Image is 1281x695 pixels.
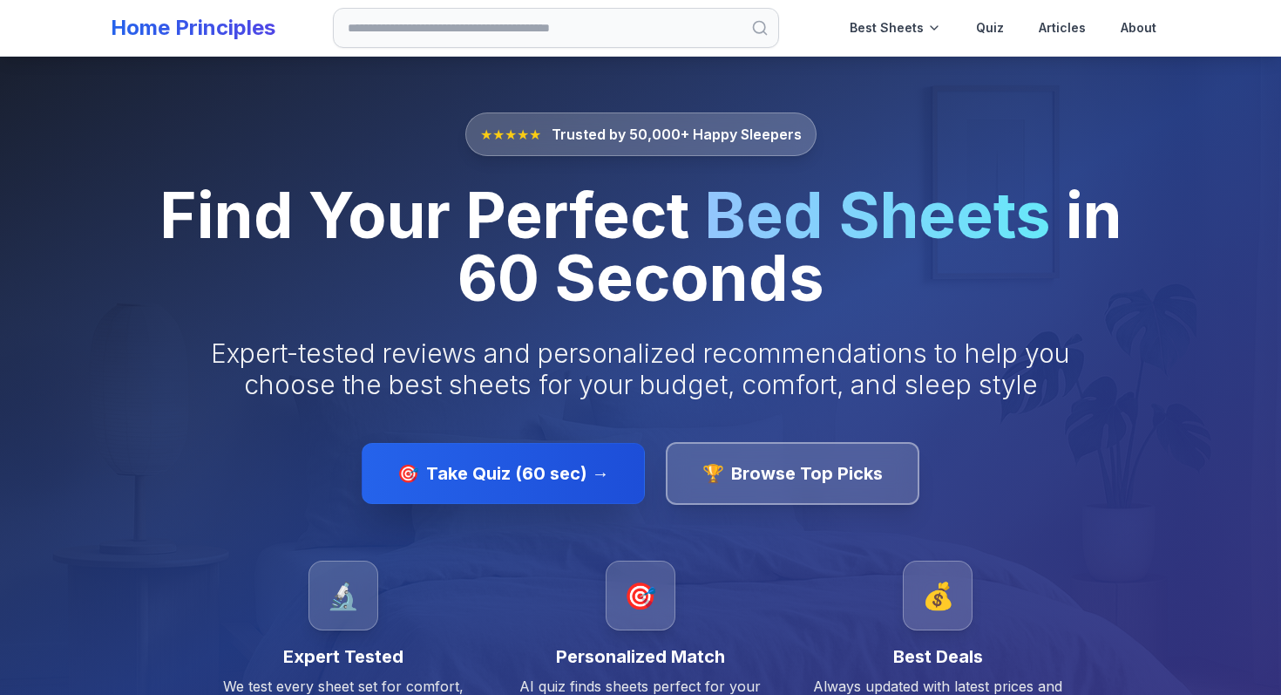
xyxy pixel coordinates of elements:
span: ★ [505,124,517,145]
span: 🔬 [327,580,359,611]
div: Best Sheets [836,7,955,49]
a: Articles [1025,7,1100,49]
span: Trusted by 50,000+ Happy Sleepers [552,124,802,145]
h3: Best Deals [803,644,1073,669]
h1: Find Your Perfect in 60 Seconds [111,184,1170,310]
span: 💰 [922,580,954,611]
h3: Expert Tested [208,644,478,669]
a: Home Principles [111,15,275,40]
span: 🏆 [702,461,724,486]
a: Quiz [962,7,1018,49]
span: 🎯 [624,580,656,611]
span: Bed Sheets [704,177,1051,253]
span: ★ [480,124,492,145]
p: Expert-tested reviews and personalized recommendations to help you choose the best sheets for you... [194,337,1087,400]
span: ★ [517,124,529,145]
a: About [1107,7,1170,49]
span: ★ [492,124,505,145]
h3: Personalized Match [505,644,775,669]
a: 🎯Take Quiz (60 sec) → [362,443,645,504]
a: 🏆Browse Top Picks [666,442,919,505]
span: 🎯 [397,461,419,486]
span: ★ [529,124,541,145]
